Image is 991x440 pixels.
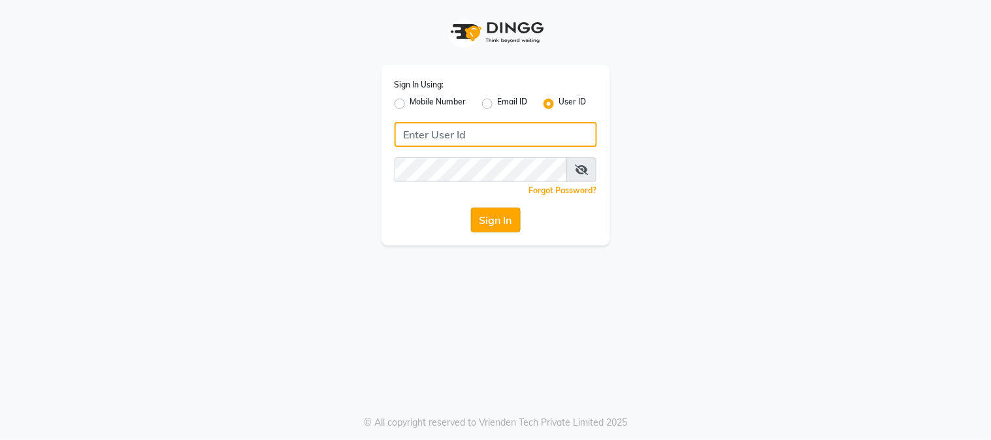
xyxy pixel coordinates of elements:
label: Sign In Using: [395,79,444,91]
label: User ID [559,96,587,112]
label: Email ID [498,96,528,112]
button: Sign In [471,208,521,232]
input: Username [395,122,597,147]
input: Username [395,157,568,182]
img: logo1.svg [444,13,548,52]
label: Mobile Number [410,96,466,112]
a: Forgot Password? [529,185,597,195]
